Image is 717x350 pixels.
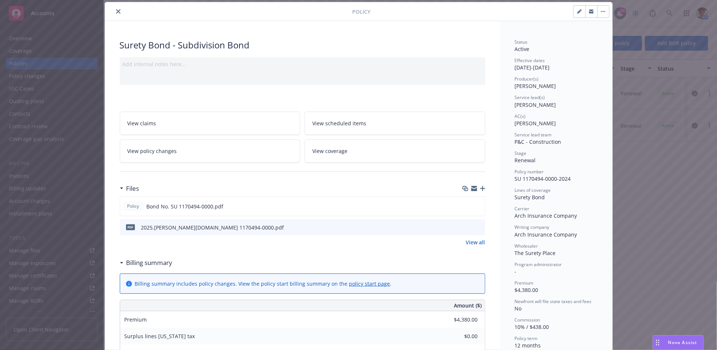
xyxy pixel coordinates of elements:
span: SU 1170494-0000-2024 [515,175,571,182]
span: Surety Bond [515,194,545,201]
div: Billing summary includes policy changes. View the policy start billing summary on the . [135,280,392,288]
span: Arch Insurance Company [515,212,577,219]
span: Status [515,39,528,45]
h3: Files [126,184,139,193]
span: Policy [126,203,141,210]
span: P&C - Construction [515,138,561,145]
h3: Billing summary [126,258,173,268]
span: Arch Insurance Company [515,231,577,238]
input: 0.00 [434,331,482,342]
span: 10% / $438.00 [515,323,549,330]
span: Carrier [515,205,530,212]
button: download file [464,224,470,231]
span: Effective dates [515,57,545,64]
span: [PERSON_NAME] [515,120,556,127]
button: Nova Assist [653,335,704,350]
div: 2025.[PERSON_NAME][DOMAIN_NAME] 1170494-0000.pdf [141,224,284,231]
span: Commission [515,317,540,323]
span: The Surety Place [515,249,556,256]
a: View coverage [305,139,485,163]
span: Policy term [515,335,538,341]
div: Surety Bond - Subdivision Bond [120,39,485,51]
span: View claims [128,119,156,127]
span: No [515,305,522,312]
span: View coverage [312,147,347,155]
div: Drag to move [653,336,662,350]
span: 12 months [515,342,541,349]
span: Lines of coverage [515,187,551,193]
div: Billing summary [120,258,173,268]
span: Program administrator [515,261,562,268]
a: View claims [120,112,300,135]
span: $4,380.00 [515,286,538,293]
span: [PERSON_NAME] [515,82,556,89]
span: [PERSON_NAME] [515,101,556,108]
button: preview file [475,203,482,210]
input: 0.00 [434,314,482,325]
span: Producer(s) [515,76,539,82]
div: Add internal notes here... [123,60,482,68]
a: policy start page [349,280,390,287]
span: Amount ($) [454,302,482,309]
span: Newfront will file state taxes and fees [515,298,592,305]
span: Bond No. SU 1170494-0000.pdf [147,203,224,210]
span: Wholesaler [515,243,538,249]
span: Nova Assist [668,339,697,346]
button: preview file [476,224,482,231]
span: Stage [515,150,527,156]
a: View scheduled items [305,112,485,135]
a: View policy changes [120,139,300,163]
span: Renewal [515,157,536,164]
span: Service lead(s) [515,94,545,101]
div: [DATE] - [DATE] [515,57,598,71]
button: close [114,7,123,16]
span: Premium [515,280,534,286]
span: - [515,268,517,275]
button: download file [463,203,469,210]
span: Active [515,45,530,52]
span: View scheduled items [312,119,366,127]
span: Writing company [515,224,550,230]
span: Policy [353,8,371,16]
span: pdf [126,224,135,230]
span: Surplus lines [US_STATE] tax [125,333,195,340]
span: View policy changes [128,147,177,155]
div: Files [120,184,139,193]
span: Premium [125,316,147,323]
span: Service lead team [515,132,552,138]
span: AC(s) [515,113,526,119]
a: View all [466,238,485,246]
span: Policy number [515,169,544,175]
